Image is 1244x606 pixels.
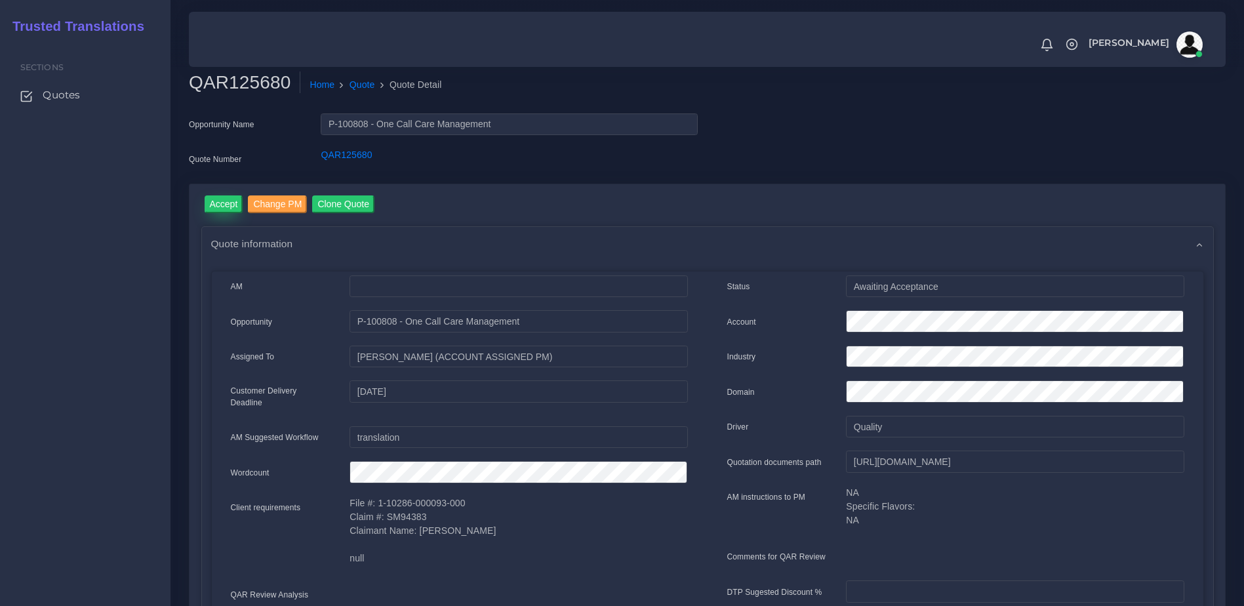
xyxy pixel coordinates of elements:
label: Wordcount [231,467,270,479]
h2: QAR125680 [189,71,300,94]
span: Sections [20,62,64,72]
span: [PERSON_NAME] [1089,38,1169,47]
input: Accept [205,195,243,213]
label: AM [231,281,243,293]
label: Status [727,281,750,293]
a: Quote [350,78,375,92]
label: Account [727,316,756,328]
label: Driver [727,421,749,433]
label: Customer Delivery Deadline [231,385,331,409]
label: DTP Sugested Discount % [727,586,822,598]
img: avatar [1176,31,1203,58]
a: Trusted Translations [3,16,144,37]
input: Clone Quote [312,195,374,213]
label: Assigned To [231,351,275,363]
li: Quote Detail [375,78,442,92]
label: Client requirements [231,502,301,514]
label: Comments for QAR Review [727,551,826,563]
h2: Trusted Translations [3,18,144,34]
div: Quote information [202,227,1213,260]
label: Domain [727,386,755,398]
span: Quote information [211,236,293,251]
label: Quotation documents path [727,456,822,468]
a: Home [310,78,334,92]
label: QAR Review Analysis [231,589,309,601]
label: Opportunity Name [189,119,254,131]
p: NA Specific Flavors: NA [846,486,1184,527]
label: Opportunity [231,316,273,328]
input: pm [350,346,687,368]
a: [PERSON_NAME]avatar [1082,31,1207,58]
span: Quotes [43,88,80,102]
p: File #: 1-10286-000093-000 Claim #: SM94383 Claimant Name: [PERSON_NAME] null [350,496,687,565]
a: Quotes [10,81,161,109]
input: Change PM [248,195,307,213]
a: QAR125680 [321,150,372,160]
label: Quote Number [189,153,241,165]
label: Industry [727,351,756,363]
label: AM instructions to PM [727,491,806,503]
label: AM Suggested Workflow [231,432,319,443]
